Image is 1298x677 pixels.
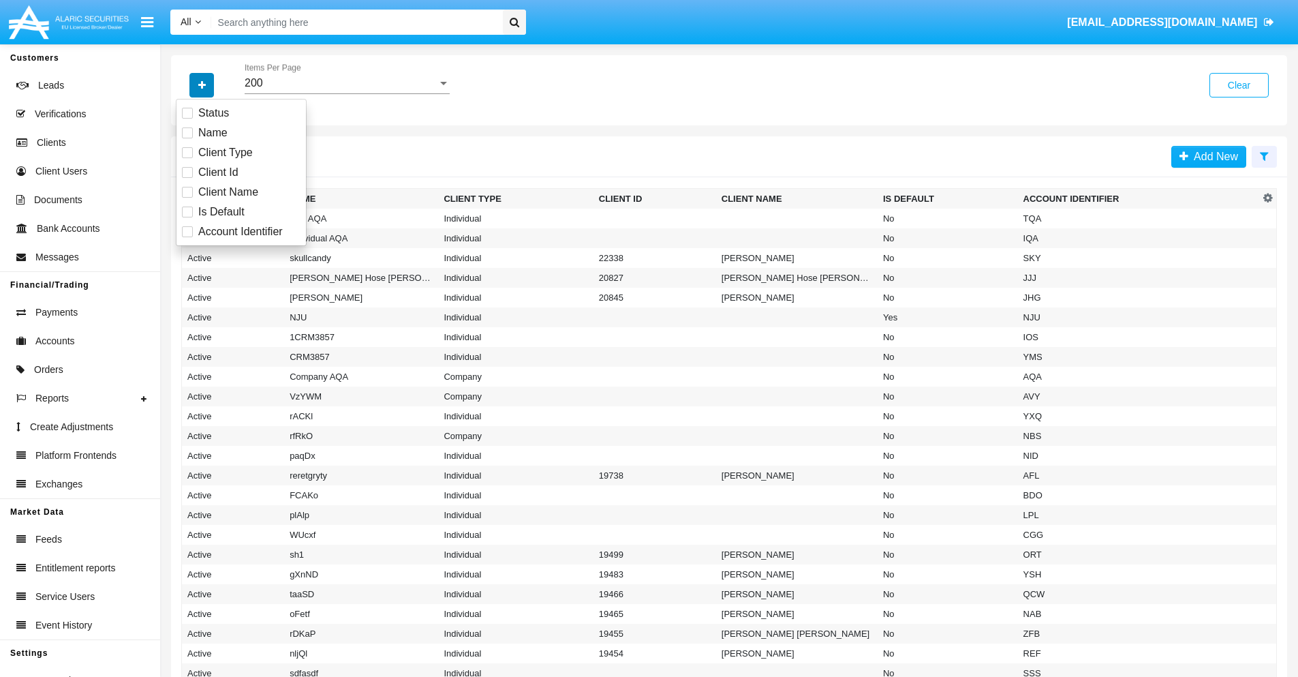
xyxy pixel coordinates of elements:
[593,584,716,604] td: 19466
[1018,466,1260,485] td: AFL
[438,624,593,644] td: Individual
[284,505,438,525] td: plAlp
[593,189,716,209] th: Client ID
[1188,151,1238,162] span: Add New
[878,565,1018,584] td: No
[593,545,716,565] td: 19499
[878,624,1018,644] td: No
[1018,485,1260,505] td: BDO
[1018,387,1260,406] td: AVY
[284,327,438,347] td: 1CRM3857
[1018,446,1260,466] td: NID
[1018,426,1260,446] td: NBS
[438,347,593,367] td: Individual
[182,466,285,485] td: Active
[35,250,79,265] span: Messages
[878,446,1018,466] td: No
[1209,73,1269,97] button: Clear
[211,10,498,35] input: Search
[438,189,593,209] th: Client Type
[438,406,593,426] td: Individual
[878,228,1018,248] td: No
[716,644,878,663] td: [PERSON_NAME]
[284,209,438,228] td: Test AQA
[1018,209,1260,228] td: TQA
[284,288,438,307] td: [PERSON_NAME]
[37,222,100,236] span: Bank Accounts
[284,644,438,663] td: nljQl
[716,288,878,307] td: [PERSON_NAME]
[438,209,593,228] td: Individual
[284,189,438,209] th: Name
[593,466,716,485] td: 19738
[182,268,285,288] td: Active
[438,367,593,387] td: Company
[438,268,593,288] td: Individual
[198,164,238,181] span: Client Id
[878,584,1018,604] td: No
[284,565,438,584] td: gXnND
[438,545,593,565] td: Individual
[198,204,245,220] span: Is Default
[198,145,253,161] span: Client Type
[182,644,285,663] td: Active
[1061,3,1281,42] a: [EMAIL_ADDRESS][DOMAIN_NAME]
[284,307,438,327] td: NJU
[182,604,285,624] td: Active
[878,248,1018,268] td: No
[182,446,285,466] td: Active
[182,584,285,604] td: Active
[182,545,285,565] td: Active
[35,618,92,633] span: Event History
[1018,525,1260,545] td: CGG
[182,307,285,327] td: Active
[716,545,878,565] td: [PERSON_NAME]
[593,624,716,644] td: 19455
[284,406,438,426] td: rACKl
[284,426,438,446] td: rfRkO
[438,446,593,466] td: Individual
[182,327,285,347] td: Active
[438,248,593,268] td: Individual
[198,125,228,141] span: Name
[438,485,593,505] td: Individual
[438,228,593,248] td: Individual
[182,288,285,307] td: Active
[878,505,1018,525] td: No
[284,268,438,288] td: [PERSON_NAME] Hose [PERSON_NAME]
[284,545,438,565] td: sh1
[284,367,438,387] td: Company AQA
[34,363,63,377] span: Orders
[284,387,438,406] td: VzYWM
[716,268,878,288] td: [PERSON_NAME] Hose [PERSON_NAME]
[182,485,285,505] td: Active
[35,532,62,547] span: Feeds
[284,446,438,466] td: paqDx
[878,268,1018,288] td: No
[878,604,1018,624] td: No
[284,228,438,248] td: Individual AQA
[593,268,716,288] td: 20827
[438,565,593,584] td: Individual
[198,224,283,240] span: Account Identifier
[34,193,82,207] span: Documents
[716,565,878,584] td: [PERSON_NAME]
[284,604,438,624] td: oFetf
[1018,406,1260,426] td: YXQ
[1018,505,1260,525] td: LPL
[438,387,593,406] td: Company
[878,485,1018,505] td: No
[716,248,878,268] td: [PERSON_NAME]
[1018,327,1260,347] td: IOS
[878,288,1018,307] td: No
[878,406,1018,426] td: No
[878,387,1018,406] td: No
[35,449,117,463] span: Platform Frontends
[878,545,1018,565] td: No
[284,466,438,485] td: reretgryty
[1171,146,1246,168] a: Add New
[878,209,1018,228] td: No
[438,288,593,307] td: Individual
[170,15,211,29] a: All
[438,505,593,525] td: Individual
